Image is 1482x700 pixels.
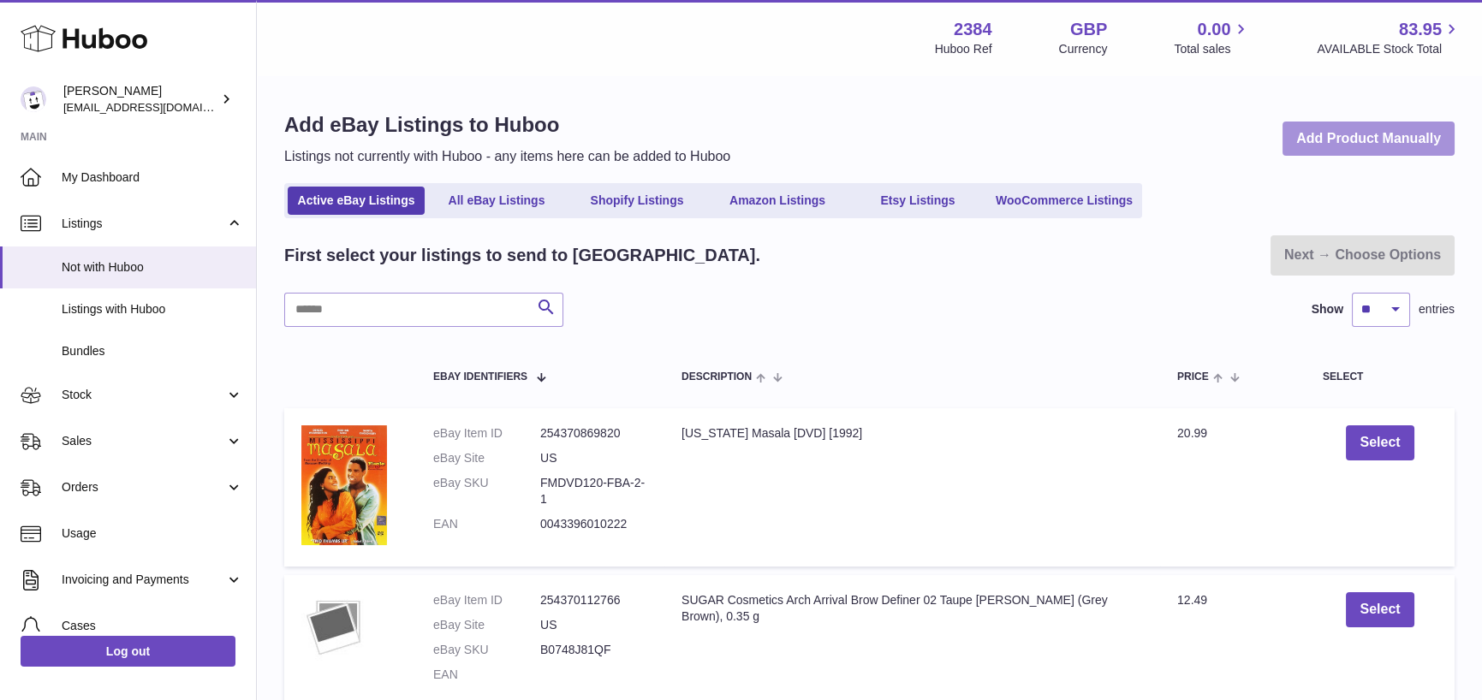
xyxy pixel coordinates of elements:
[428,187,565,215] a: All eBay Listings
[433,516,540,532] dt: EAN
[433,425,540,442] dt: eBay Item ID
[301,425,387,545] img: $_12.JPG
[1177,593,1207,607] span: 12.49
[62,479,225,495] span: Orders
[433,371,527,383] span: eBay Identifiers
[21,86,46,112] img: internalAdmin-2384@internal.huboo.com
[433,617,540,633] dt: eBay Site
[1059,41,1108,57] div: Currency
[1346,425,1414,460] button: Select
[1323,371,1437,383] div: Select
[433,450,540,466] dt: eBay Site
[1312,301,1343,317] label: Show
[62,525,243,542] span: Usage
[62,259,243,276] span: Not with Huboo
[540,475,647,507] dd: FMDVD120-FBA-2-1
[990,187,1139,215] a: WooCommerce Listings
[1419,301,1455,317] span: entries
[288,187,425,215] a: Active eBay Listings
[62,433,225,449] span: Sales
[433,642,540,658] dt: eBay SKU
[284,111,730,139] h1: Add eBay Listings to Huboo
[433,667,540,683] dt: EAN
[1070,18,1107,41] strong: GBP
[62,169,243,186] span: My Dashboard
[433,475,540,507] dt: eBay SKU
[63,100,252,114] span: [EMAIL_ADDRESS][DOMAIN_NAME]
[1174,41,1250,57] span: Total sales
[284,147,730,166] p: Listings not currently with Huboo - any items here can be added to Huboo
[540,592,647,608] dd: 254370112766
[62,343,243,359] span: Bundles
[681,371,752,383] span: Description
[1399,18,1442,41] span: 83.95
[1317,41,1461,57] span: AVAILABLE Stock Total
[954,18,992,41] strong: 2384
[284,244,760,267] h2: First select your listings to send to [GEOGRAPHIC_DATA].
[62,216,225,232] span: Listings
[540,516,647,532] dd: 0043396010222
[709,187,846,215] a: Amazon Listings
[681,592,1143,625] div: SUGAR Cosmetics Arch Arrival Brow Definer 02 Taupe [PERSON_NAME] (Grey Brown), 0.35 g
[1317,18,1461,57] a: 83.95 AVAILABLE Stock Total
[1177,371,1209,383] span: Price
[433,592,540,608] dt: eBay Item ID
[540,450,647,466] dd: US
[849,187,986,215] a: Etsy Listings
[1283,122,1455,157] a: Add Product Manually
[1346,592,1414,627] button: Select
[62,572,225,588] span: Invoicing and Payments
[935,41,992,57] div: Huboo Ref
[63,83,217,116] div: [PERSON_NAME]
[62,301,243,317] span: Listings with Huboo
[540,425,647,442] dd: 254370869820
[1174,18,1250,57] a: 0.00 Total sales
[1198,18,1231,41] span: 0.00
[301,592,370,661] img: $_1.JPG
[540,617,647,633] dd: US
[21,636,235,667] a: Log out
[62,618,243,634] span: Cases
[1177,426,1207,440] span: 20.99
[540,642,647,658] dd: B0748J81QF
[681,425,1143,442] div: [US_STATE] Masala [DVD] [1992]
[568,187,705,215] a: Shopify Listings
[62,387,225,403] span: Stock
